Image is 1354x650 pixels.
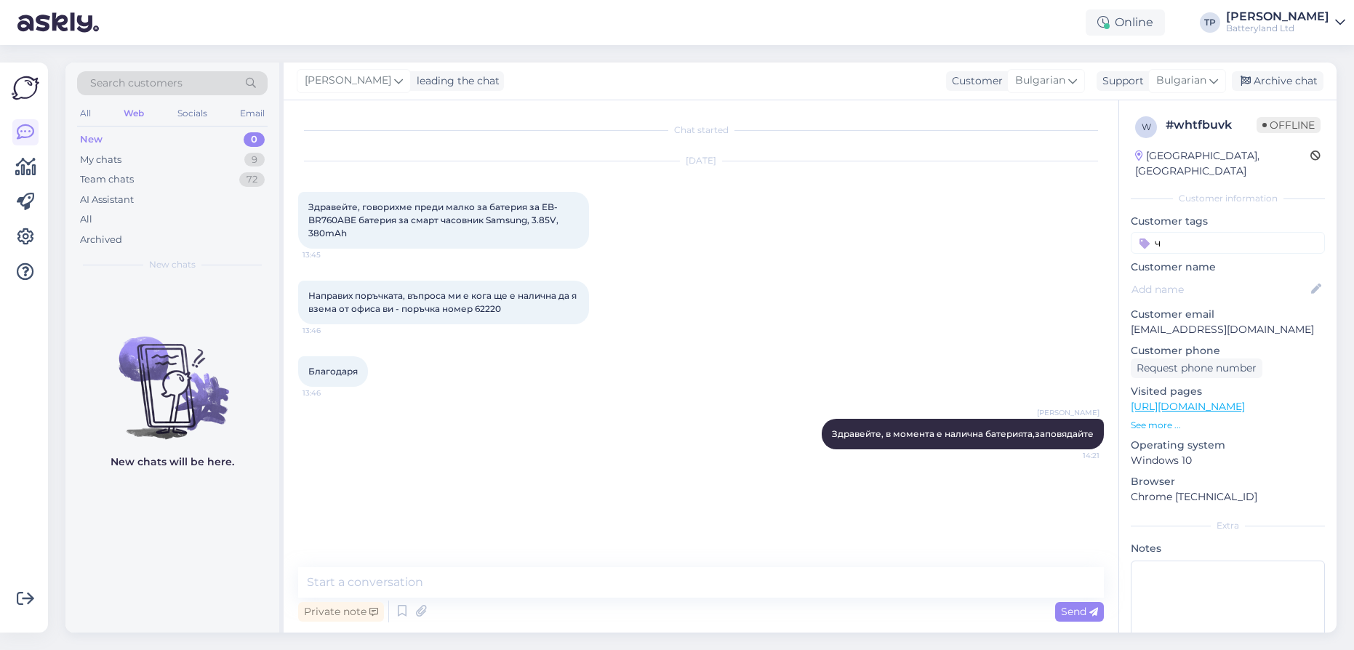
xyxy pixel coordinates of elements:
div: Email [237,104,268,123]
p: Customer phone [1131,343,1325,358]
span: w [1142,121,1151,132]
div: 72 [239,172,265,187]
div: 0 [244,132,265,147]
input: Add name [1131,281,1308,297]
span: Offline [1257,117,1321,133]
div: Batteryland Ltd [1226,23,1329,34]
span: [PERSON_NAME] [1037,407,1099,418]
div: [DATE] [298,154,1104,167]
div: Customer information [1131,192,1325,205]
div: # whtfbuvk [1166,116,1257,134]
span: Bulgarian [1156,73,1206,89]
span: New chats [149,258,196,271]
span: 14:21 [1045,450,1099,461]
span: Search customers [90,76,183,91]
span: [PERSON_NAME] [305,73,391,89]
span: Благодаря [308,366,358,377]
span: Здравейте, в момента е налична батерията,заповядайте [832,428,1094,439]
p: Customer name [1131,260,1325,275]
p: Windows 10 [1131,453,1325,468]
div: Web [121,104,147,123]
span: 13:46 [303,388,357,398]
div: Request phone number [1131,358,1262,378]
div: Support [1097,73,1144,89]
p: Notes [1131,541,1325,556]
div: All [77,104,94,123]
p: Customer tags [1131,214,1325,229]
div: TP [1200,12,1220,33]
input: Add a tag [1131,232,1325,254]
div: [PERSON_NAME] [1226,11,1329,23]
p: [EMAIL_ADDRESS][DOMAIN_NAME] [1131,322,1325,337]
a: [PERSON_NAME]Batteryland Ltd [1226,11,1345,34]
div: Team chats [80,172,134,187]
div: 9 [244,153,265,167]
div: AI Assistant [80,193,134,207]
div: All [80,212,92,227]
p: See more ... [1131,419,1325,432]
p: New chats will be here. [111,454,234,470]
a: [URL][DOMAIN_NAME] [1131,400,1245,413]
span: Направих поръчката, въпроса ми е кога ще е налична да я взема от офиса ви - поръчка номер 62220 [308,290,579,314]
span: Здравейте, говорихме преди малко за батерия за EB-BR760ABE батерия за смарт часовник Samsung, 3.8... [308,201,561,238]
div: Customer [946,73,1003,89]
div: leading the chat [411,73,500,89]
img: Askly Logo [12,74,39,102]
div: Archived [80,233,122,247]
div: Chat started [298,124,1104,137]
p: Browser [1131,474,1325,489]
div: [GEOGRAPHIC_DATA], [GEOGRAPHIC_DATA] [1135,148,1310,179]
div: Extra [1131,519,1325,532]
p: Visited pages [1131,384,1325,399]
div: Online [1086,9,1165,36]
div: Archive chat [1232,71,1323,91]
span: 13:46 [303,325,357,336]
div: Socials [175,104,210,123]
img: No chats [65,310,279,441]
div: New [80,132,103,147]
span: Send [1061,605,1098,618]
div: Private note [298,602,384,622]
div: My chats [80,153,121,167]
p: Chrome [TECHNICAL_ID] [1131,489,1325,505]
span: Bulgarian [1015,73,1065,89]
p: Customer email [1131,307,1325,322]
p: Operating system [1131,438,1325,453]
span: 13:45 [303,249,357,260]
